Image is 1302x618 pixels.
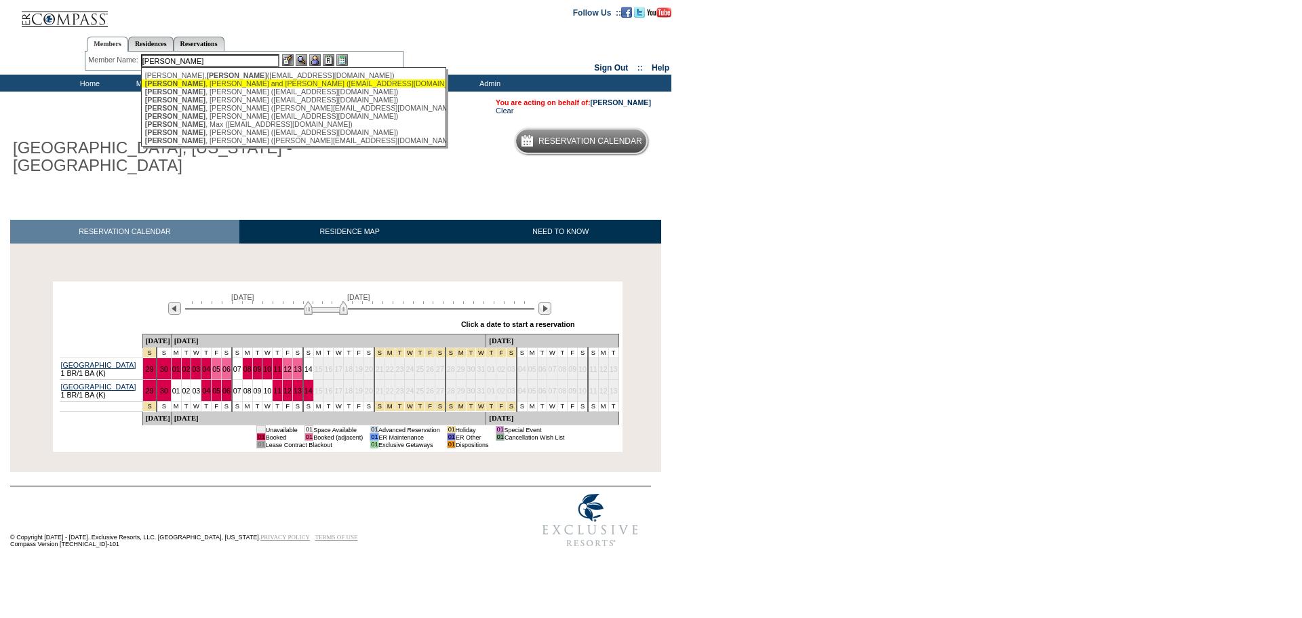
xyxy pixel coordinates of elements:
[517,380,527,402] td: 04
[145,79,205,88] span: [PERSON_NAME]
[313,433,363,441] td: Booked (adjacent)
[145,96,205,104] span: [PERSON_NAME]
[182,387,191,395] a: 02
[145,144,205,153] span: [PERSON_NAME]
[378,426,440,433] td: Advanced Reservation
[61,383,136,391] a: [GEOGRAPHIC_DATA]
[507,380,517,402] td: 03
[304,433,313,441] td: 01
[273,402,283,412] td: T
[446,380,456,402] td: 28
[212,387,220,395] a: 05
[294,387,302,395] a: 13
[557,358,568,380] td: 08
[507,348,517,358] td: New Year's
[594,63,628,73] a: Sign Out
[303,402,313,412] td: S
[334,402,344,412] td: W
[323,380,334,402] td: 16
[146,387,154,395] a: 29
[334,358,344,380] td: 17
[435,402,446,412] td: Christmas
[265,433,298,441] td: Booked
[447,441,455,448] td: 01
[231,293,254,301] span: [DATE]
[538,137,642,146] h5: Reservation Calendar
[142,402,157,412] td: Thanksgiving
[496,358,507,380] td: 02
[557,380,568,402] td: 08
[206,71,267,79] span: [PERSON_NAME]
[364,380,374,402] td: 20
[257,441,265,448] td: 01
[171,348,181,358] td: M
[405,402,415,412] td: Christmas
[496,107,513,115] a: Clear
[181,402,191,412] td: T
[486,334,618,348] td: [DATE]
[405,348,415,358] td: Christmas
[222,365,231,373] a: 06
[87,37,128,52] a: Members
[262,402,273,412] td: W
[591,98,651,107] a: [PERSON_NAME]
[374,380,384,402] td: 21
[254,387,262,395] a: 09
[425,348,435,358] td: Christmas
[405,380,415,402] td: 24
[88,54,140,66] div: Member Name:
[232,402,242,412] td: S
[608,402,618,412] td: T
[146,365,154,373] a: 29
[282,54,294,66] img: b_edit.gif
[334,380,344,402] td: 17
[221,402,231,412] td: S
[142,334,171,348] td: [DATE]
[145,96,443,104] div: , [PERSON_NAME] ([EMAIL_ADDRESS][DOMAIN_NAME])
[181,348,191,358] td: T
[283,365,292,373] a: 12
[446,348,456,358] td: New Year's
[344,358,354,380] td: 18
[395,380,405,402] td: 23
[504,433,564,441] td: Cancellation Wish List
[313,426,363,433] td: Space Available
[239,220,460,244] a: RESIDENCE MAP
[378,441,440,448] td: Exclusive Getaways
[588,348,598,358] td: S
[456,426,489,433] td: Holiday
[145,104,443,112] div: , [PERSON_NAME] ([PERSON_NAME][EMAIL_ADDRESS][DOMAIN_NAME])
[486,402,496,412] td: New Year's
[254,365,262,373] a: 09
[578,348,588,358] td: S
[384,358,395,380] td: 22
[578,358,588,380] td: 10
[456,441,489,448] td: Dispositions
[315,534,358,541] a: TERMS OF USE
[212,402,222,412] td: F
[212,348,222,358] td: F
[370,426,378,433] td: 01
[145,88,205,96] span: [PERSON_NAME]
[273,348,283,358] td: T
[260,534,310,541] a: PRIVACY POLICY
[476,358,486,380] td: 31
[496,402,507,412] td: New Year's
[446,402,456,412] td: New Year's
[242,402,252,412] td: M
[10,136,314,178] h1: [GEOGRAPHIC_DATA], [US_STATE] - [GEOGRAPHIC_DATA]
[145,128,205,136] span: [PERSON_NAME]
[547,380,557,402] td: 07
[145,120,443,128] div: , Max ([EMAIL_ADDRESS][DOMAIN_NAME])
[588,358,598,380] td: 11
[435,358,446,380] td: 27
[466,358,476,380] td: 30
[364,358,374,380] td: 20
[538,302,551,315] img: Next
[476,380,486,402] td: 31
[221,348,231,358] td: S
[313,348,323,358] td: M
[370,433,378,441] td: 01
[374,348,384,358] td: Christmas
[61,361,136,369] a: [GEOGRAPHIC_DATA]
